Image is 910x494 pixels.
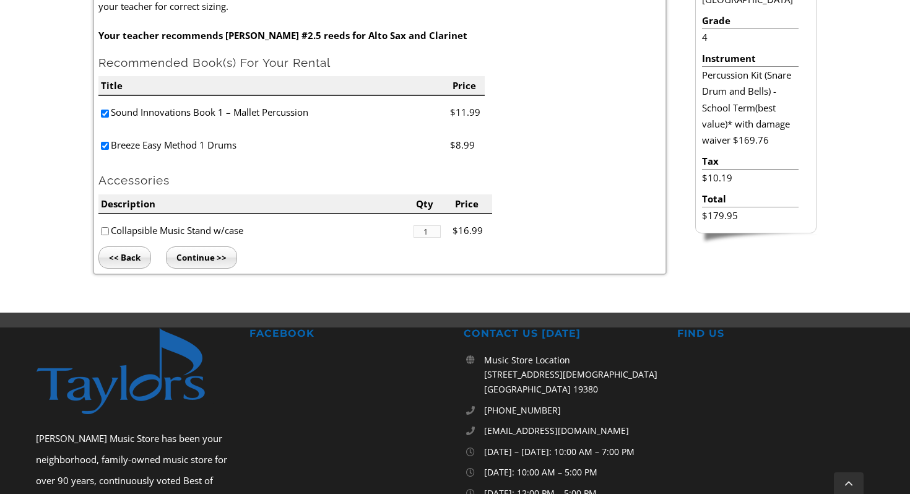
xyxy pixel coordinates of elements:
p: [DATE] – [DATE]: 10:00 AM – 7:00 PM [484,444,661,459]
li: Price [450,76,485,96]
li: $8.99 [450,129,485,162]
li: Qty [414,194,453,214]
li: $10.19 [702,170,798,186]
h2: FACEBOOK [249,327,446,340]
span: [EMAIL_ADDRESS][DOMAIN_NAME] [484,425,629,436]
li: Percussion Kit (Snare Drum and Bells) - School Term(best value)* with damage waiver $169.76 [702,67,798,148]
li: Price [453,194,492,214]
li: $11.99 [450,96,485,129]
a: [EMAIL_ADDRESS][DOMAIN_NAME] [484,423,661,438]
input: Continue >> [166,246,237,269]
h2: FIND US [677,327,874,340]
h2: Recommended Book(s) For Your Rental [98,55,661,71]
li: Tax [702,153,798,170]
h2: CONTACT US [DATE] [464,327,661,340]
img: sidebar-footer.png [695,233,817,245]
p: [DATE]: 10:00 AM – 5:00 PM [484,465,661,480]
li: Grade [702,12,798,29]
input: << Back [98,246,151,269]
li: 4 [702,29,798,45]
li: Breeze Easy Method 1 Drums [98,129,449,162]
p: Music Store Location [STREET_ADDRESS][DEMOGRAPHIC_DATA] [GEOGRAPHIC_DATA] 19380 [484,353,661,397]
li: Title [98,76,449,96]
strong: Your teacher recommends [PERSON_NAME] #2.5 reeds for Alto Sax and Clarinet [98,29,467,41]
li: Total [702,191,798,207]
img: footer-logo [36,327,231,415]
li: Collapsible Music Stand w/case [98,214,413,247]
li: Sound Innovations Book 1 – Mallet Percussion [98,96,449,129]
li: Description [98,194,413,214]
a: [PHONE_NUMBER] [484,403,661,418]
li: Instrument [702,50,798,67]
li: $179.95 [702,207,798,223]
h2: Accessories [98,173,661,188]
li: $16.99 [453,214,492,247]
